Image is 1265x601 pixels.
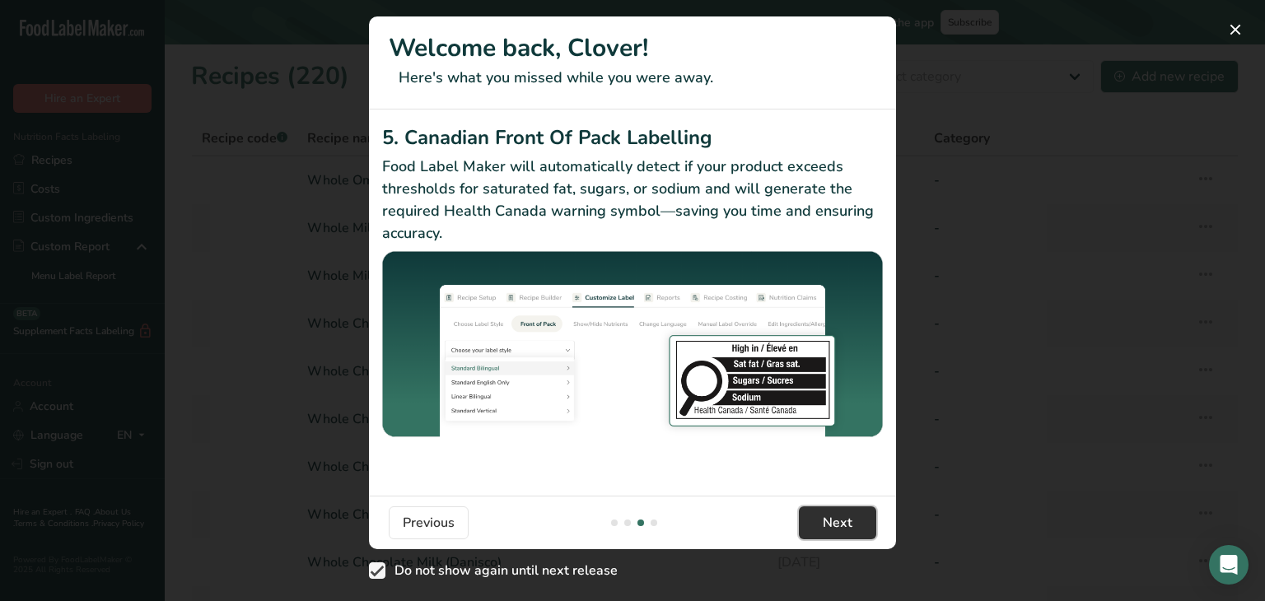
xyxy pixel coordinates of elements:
[1209,545,1249,585] div: Open Intercom Messenger
[382,156,883,245] p: Food Label Maker will automatically detect if your product exceeds thresholds for saturated fat, ...
[799,506,876,539] button: Next
[389,506,469,539] button: Previous
[403,513,455,533] span: Previous
[823,513,852,533] span: Next
[382,123,883,152] h2: 5. Canadian Front Of Pack Labelling
[389,30,876,67] h1: Welcome back, Clover!
[382,251,883,440] img: Canadian Front Of Pack Labelling
[385,562,618,579] span: Do not show again until next release
[389,67,876,89] p: Here's what you missed while you were away.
